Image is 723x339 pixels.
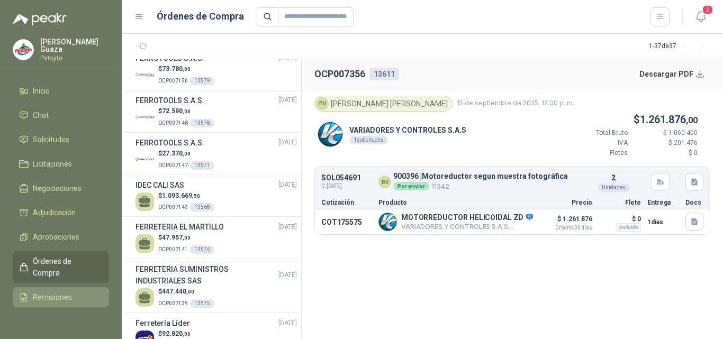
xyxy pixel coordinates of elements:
[33,182,82,194] span: Negociaciones
[135,221,297,254] a: FERRETERIA EL MARTILLO[DATE] $47.957,00OCP00714113576
[135,66,154,84] img: Company Logo
[278,138,297,148] span: [DATE]
[393,182,429,190] div: Por enviar
[316,97,329,110] div: BV
[190,119,214,127] div: 13578
[13,227,109,247] a: Aprobaciones
[564,112,698,128] p: $
[401,223,533,231] p: VARIADORES Y CONTROLES S.A.S
[183,331,191,337] span: ,00
[183,151,191,157] span: ,00
[321,199,372,206] p: Cotización
[564,128,628,138] p: Total Bruto
[278,318,297,328] span: [DATE]
[318,122,342,146] img: Company Logo
[599,199,641,206] p: Flete
[379,213,396,231] img: Company Logo
[190,299,214,308] div: 13575
[192,193,200,199] span: ,50
[691,7,710,26] button: 2
[135,263,297,308] a: FERRETERIA SUMINISTROS INDUSTRIALES SAS[DATE] $447.440,00OCP00713913575
[314,67,365,81] h2: OCP007356
[13,287,109,307] a: Remisiones
[135,108,154,126] img: Company Logo
[13,251,109,283] a: Órdenes de Compra
[349,136,388,144] div: 1 solicitudes
[640,113,698,126] span: 1.261.876
[393,172,568,180] p: 900396 | Motoreductor segun muestra fotográfica
[616,223,641,232] div: Incluido
[539,225,592,231] span: Crédito 30 días
[33,231,79,243] span: Aprobaciones
[162,288,194,295] span: 447.440
[135,52,297,86] a: FERROTOOLS S.A.S.[DATE] Company Logo$73.780,00OCP00715013579
[40,38,109,53] p: [PERSON_NAME] Guaza
[278,95,297,105] span: [DATE]
[135,263,278,287] h3: FERRETERIA SUMINISTROS INDUSTRIALES SAS
[33,291,72,303] span: Remisiones
[157,9,244,24] h1: Órdenes de Compra
[686,115,698,125] span: ,00
[158,287,214,297] p: $
[183,235,191,241] span: ,00
[158,204,188,210] span: OCP007143
[13,81,109,101] a: Inicio
[162,107,191,115] span: 72.590
[539,199,592,206] p: Precio
[647,216,679,228] p: 1 días
[135,150,154,169] img: Company Logo
[135,179,297,213] a: IDEC CALI SAS[DATE] $1.093.669,50OCP00714313568
[158,162,188,168] span: OCP007147
[321,182,361,190] span: C: [DATE]
[158,191,214,201] p: $
[13,203,109,223] a: Adjudicación
[158,78,188,84] span: OCP007150
[162,65,191,72] span: 73.780
[183,66,191,72] span: ,00
[33,207,76,218] span: Adjudicación
[13,105,109,125] a: Chat
[158,149,214,159] p: $
[162,330,191,337] span: 92.820
[135,137,297,170] a: FERROTOOLS S.A.S.[DATE] Company Logo$27.370,00OCP00714713571
[158,120,188,126] span: OCP007148
[321,174,361,182] p: SOL054691
[649,38,710,55] div: 1 - 37 de 37
[349,124,466,136] p: VARIADORES Y CONTROLES S.A.S
[33,255,99,279] span: Órdenes de Compra
[599,213,641,225] p: $ 0
[702,5,713,15] span: 2
[135,317,190,329] h3: Ferretería Líder
[162,192,200,199] span: 1.093.669
[314,96,453,112] div: [PERSON_NAME] [PERSON_NAME]
[33,109,49,121] span: Chat
[634,63,711,85] button: Descargar PDF
[401,213,533,223] p: MOTORREDUCTOR HELICOIDAL ZD
[135,95,204,106] h3: FERROTOOLS S.A.S.
[378,199,533,206] p: Producto
[158,64,214,74] p: $
[190,245,214,254] div: 13576
[33,134,69,145] span: Solicitudes
[190,77,214,85] div: 13579
[135,221,224,233] h3: FERRETERIA EL MARTILLO
[457,98,574,108] span: 15 de septiembre de 2025, 12:00 p. m.
[685,199,703,206] p: Docs
[158,233,214,243] p: $
[278,222,297,232] span: [DATE]
[393,181,568,192] p: 11342
[564,148,628,158] p: Fletes
[158,329,214,339] p: $
[158,300,188,306] span: OCP007139
[183,108,191,114] span: ,00
[33,158,72,170] span: Licitaciones
[158,246,188,252] span: OCP007141
[647,199,679,206] p: Entrega
[539,213,592,231] p: $ 1.261.876
[634,138,698,148] p: $ 201.476
[13,311,109,332] a: Configuración
[162,150,191,157] span: 27.370
[321,218,372,226] p: COT175575
[598,184,630,192] div: Unidades
[634,128,698,138] p: $ 1.060.400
